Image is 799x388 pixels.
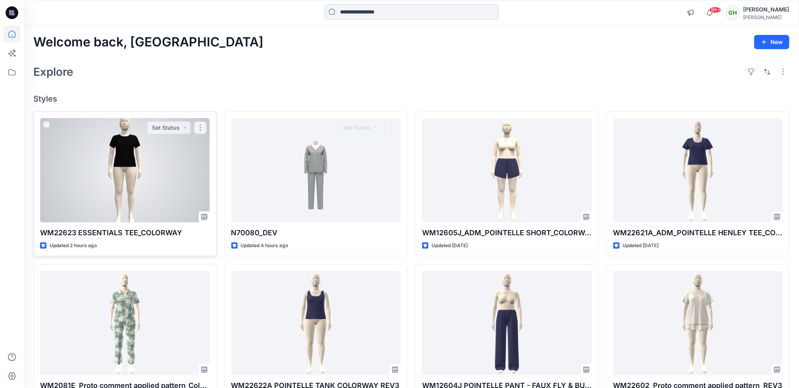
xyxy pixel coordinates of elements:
[613,271,783,375] a: WM22602_Proto comment applied pattern_REV3
[623,242,659,250] p: Updated [DATE]
[743,5,789,14] div: [PERSON_NAME]
[40,118,210,223] a: WM22623 ESSENTIALS TEE_COLORWAY
[50,242,97,250] p: Updated 2 hours ago
[231,227,401,238] p: N70080_DEV
[432,242,468,250] p: Updated [DATE]
[231,271,401,375] a: WM22622A POINTELLE TANK COLORWAY REV3
[709,7,721,13] span: 99+
[40,271,210,375] a: WM2081E_Proto comment applied pattern_Colorway_REV11
[613,118,783,223] a: WM22621A_ADM_POINTELLE HENLEY TEE_COLORWAY_REV5L
[241,242,288,250] p: Updated 4 hours ago
[613,227,783,238] p: WM22621A_ADM_POINTELLE HENLEY TEE_COLORWAY_REV5L
[33,35,263,50] h2: Welcome back, [GEOGRAPHIC_DATA]
[422,118,592,223] a: WM12605J_ADM_POINTELLE SHORT_COLORWAY_REV5
[40,227,210,238] p: WM22623 ESSENTIALS TEE_COLORWAY
[33,94,789,104] h4: Styles
[422,271,592,375] a: WM12604J POINTELLE PANT - FAUX FLY & BUTTONS + PICOT_COLORWAY _REV2
[743,14,789,20] div: [PERSON_NAME]
[231,118,401,223] a: N70080_DEV
[754,35,789,49] button: New
[422,227,592,238] p: WM12605J_ADM_POINTELLE SHORT_COLORWAY_REV5
[726,6,740,20] div: GH
[33,65,73,78] h2: Explore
